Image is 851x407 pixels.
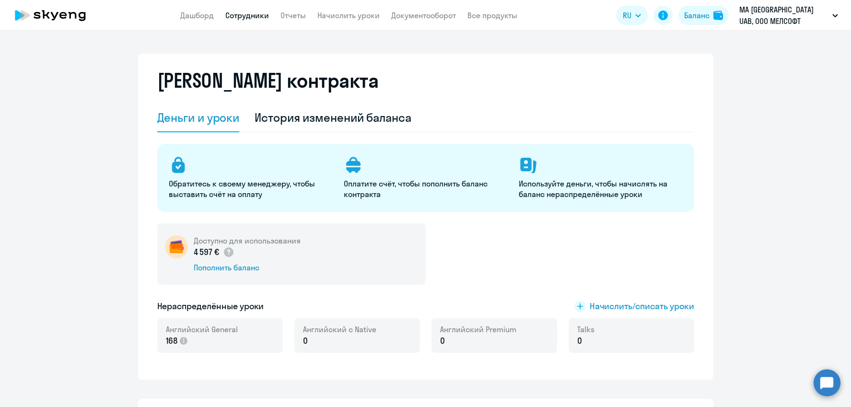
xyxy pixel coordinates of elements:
h5: Нераспределённые уроки [157,300,264,313]
a: Начислить уроки [317,11,380,20]
span: RU [623,10,631,21]
span: Английский с Native [303,324,376,335]
a: Документооборот [391,11,456,20]
div: Деньги и уроки [157,110,240,125]
button: RU [616,6,648,25]
p: Обратитесь к своему менеджеру, чтобы выставить счёт на оплату [169,178,332,199]
a: Все продукты [467,11,517,20]
a: Отчеты [280,11,306,20]
span: 168 [166,335,178,347]
button: Балансbalance [678,6,729,25]
h5: Доступно для использования [194,235,301,246]
img: balance [713,11,723,20]
p: Оплатите счёт, чтобы пополнить баланс контракта [344,178,507,199]
div: Баланс [684,10,710,21]
span: 0 [577,335,582,347]
a: Дашборд [180,11,214,20]
div: История изменений баланса [255,110,411,125]
p: MA [GEOGRAPHIC_DATA] UAB, ООО МЕЛСОФТ [739,4,828,27]
span: Английский General [166,324,238,335]
button: MA [GEOGRAPHIC_DATA] UAB, ООО МЕЛСОФТ [734,4,843,27]
img: wallet-circle.png [165,235,188,258]
span: 0 [440,335,445,347]
div: Пополнить баланс [194,262,301,273]
p: 4 597 € [194,246,235,258]
a: Сотрудники [225,11,269,20]
span: 0 [303,335,308,347]
span: Talks [577,324,595,335]
span: Начислить/списать уроки [590,300,694,313]
p: Используйте деньги, чтобы начислять на баланс нераспределённые уроки [519,178,682,199]
h2: [PERSON_NAME] контракта [157,69,379,92]
span: Английский Premium [440,324,516,335]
